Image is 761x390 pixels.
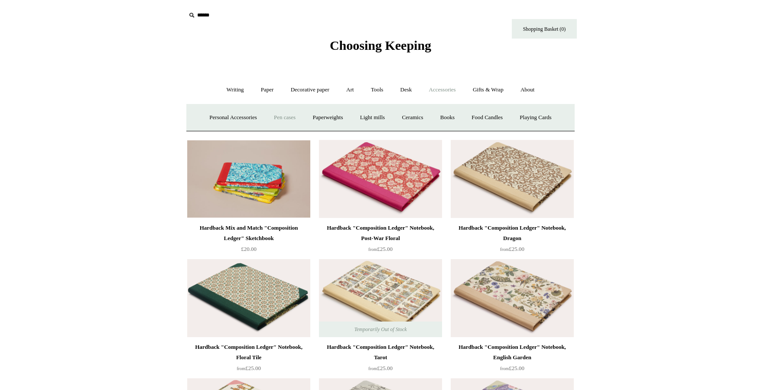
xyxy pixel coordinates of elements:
[283,78,337,101] a: Decorative paper
[338,78,361,101] a: Art
[187,259,310,337] img: Hardback "Composition Ledger" Notebook, Floral Tile
[319,140,442,218] img: Hardback "Composition Ledger" Notebook, Post-War Floral
[237,366,245,371] span: from
[368,366,377,371] span: from
[237,365,261,371] span: £25.00
[451,140,574,218] a: Hardback "Composition Ledger" Notebook, Dragon Hardback "Composition Ledger" Notebook, Dragon
[321,223,440,244] div: Hardback "Composition Ledger" Notebook, Post-War Floral
[187,259,310,337] a: Hardback "Composition Ledger" Notebook, Floral Tile Hardback "Composition Ledger" Notebook, Flora...
[330,38,431,52] span: Choosing Keeping
[187,342,310,377] a: Hardback "Composition Ledger" Notebook, Floral Tile from£25.00
[513,78,543,101] a: About
[500,246,524,252] span: £25.00
[189,342,308,363] div: Hardback "Composition Ledger" Notebook, Floral Tile
[330,45,431,51] a: Choosing Keeping
[451,259,574,337] img: Hardback "Composition Ledger" Notebook, English Garden
[500,365,524,371] span: £25.00
[319,223,442,258] a: Hardback "Composition Ledger" Notebook, Post-War Floral from£25.00
[465,78,511,101] a: Gifts & Wrap
[202,106,264,129] a: Personal Accessories
[500,366,509,371] span: from
[241,246,257,252] span: £20.00
[421,78,464,101] a: Accessories
[319,259,442,337] img: Hardback "Composition Ledger" Notebook, Tarot
[451,223,574,258] a: Hardback "Composition Ledger" Notebook, Dragon from£25.00
[500,247,509,252] span: from
[368,247,377,252] span: from
[451,342,574,377] a: Hardback "Composition Ledger" Notebook, English Garden from£25.00
[453,342,572,363] div: Hardback "Composition Ledger" Notebook, English Garden
[219,78,252,101] a: Writing
[319,342,442,377] a: Hardback "Composition Ledger" Notebook, Tarot from£25.00
[319,259,442,337] a: Hardback "Composition Ledger" Notebook, Tarot Hardback "Composition Ledger" Notebook, Tarot Tempo...
[451,259,574,337] a: Hardback "Composition Ledger" Notebook, English Garden Hardback "Composition Ledger" Notebook, En...
[319,140,442,218] a: Hardback "Composition Ledger" Notebook, Post-War Floral Hardback "Composition Ledger" Notebook, P...
[352,106,393,129] a: Light mills
[345,322,415,337] span: Temporarily Out of Stock
[187,140,310,218] a: Hardback Mix and Match "Composition Ledger" Sketchbook Hardback Mix and Match "Composition Ledger...
[368,246,393,252] span: £25.00
[512,106,559,129] a: Playing Cards
[394,106,431,129] a: Ceramics
[433,106,462,129] a: Books
[512,19,577,39] a: Shopping Basket (0)
[253,78,282,101] a: Paper
[464,106,511,129] a: Food Candles
[368,365,393,371] span: £25.00
[393,78,420,101] a: Desk
[305,106,351,129] a: Paperweights
[451,140,574,218] img: Hardback "Composition Ledger" Notebook, Dragon
[189,223,308,244] div: Hardback Mix and Match "Composition Ledger" Sketchbook
[187,223,310,258] a: Hardback Mix and Match "Composition Ledger" Sketchbook £20.00
[266,106,303,129] a: Pen cases
[187,140,310,218] img: Hardback Mix and Match "Composition Ledger" Sketchbook
[321,342,440,363] div: Hardback "Composition Ledger" Notebook, Tarot
[363,78,391,101] a: Tools
[453,223,572,244] div: Hardback "Composition Ledger" Notebook, Dragon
